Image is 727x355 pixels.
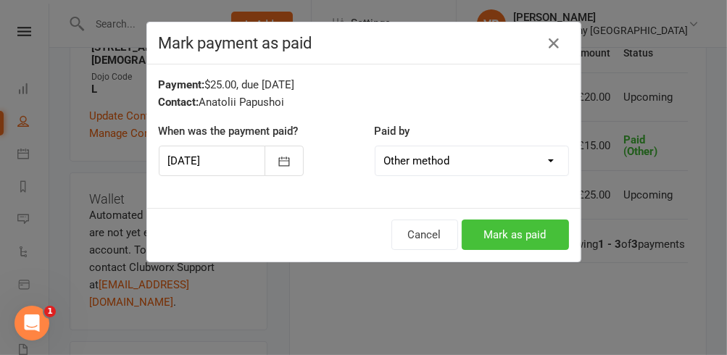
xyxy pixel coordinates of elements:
[375,122,410,140] label: Paid by
[159,78,205,91] strong: Payment:
[159,96,199,109] strong: Contact:
[391,220,458,250] button: Cancel
[543,32,566,55] button: Close
[14,306,49,341] iframe: Intercom live chat
[159,93,569,111] div: Anatolii Papushoi
[159,34,569,52] h4: Mark payment as paid
[159,76,569,93] div: $25.00, due [DATE]
[44,306,56,317] span: 1
[462,220,569,250] button: Mark as paid
[159,122,299,140] label: When was the payment paid?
